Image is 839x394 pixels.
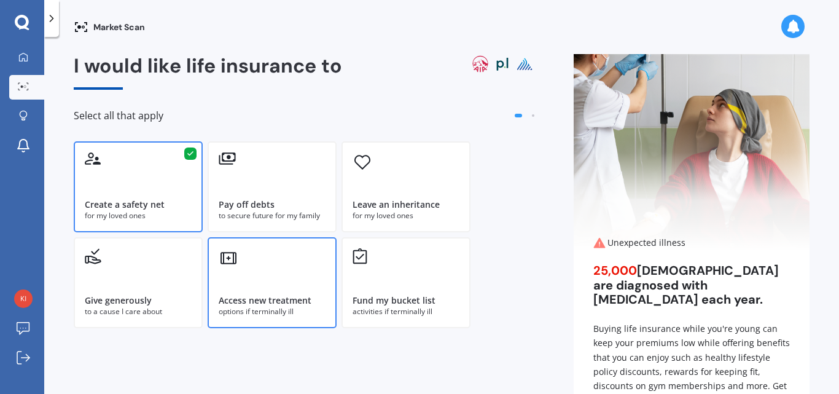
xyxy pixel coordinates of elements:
[219,306,326,317] div: options if terminally ill
[593,237,790,249] div: Unexpected illness
[85,306,192,317] div: to a cause I care about
[74,109,163,122] span: Select all that apply
[353,294,435,307] div: Fund my bucket list
[353,210,459,221] div: for my loved ones
[14,290,33,308] img: 6a388f41035b7f660a7ec419e2c942bb
[353,199,440,211] div: Leave an inheritance
[85,210,192,221] div: for my loved ones
[593,262,637,278] span: 25,000
[574,54,810,251] img: Unexpected illness
[85,294,152,307] div: Give generously
[593,264,790,307] div: [DEMOGRAPHIC_DATA] are diagnosed with [MEDICAL_DATA] each year.
[219,199,275,211] div: Pay off debts
[493,54,512,74] img: partners life logo
[74,20,145,34] div: Market Scan
[85,199,165,211] div: Create a safety net
[74,53,342,79] span: I would like life insurance to
[470,54,490,74] img: aia logo
[515,54,534,74] img: pinnacle life logo
[219,210,326,221] div: to secure future for my family
[353,306,459,317] div: activities if terminally ill
[219,294,311,307] div: Access new treatment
